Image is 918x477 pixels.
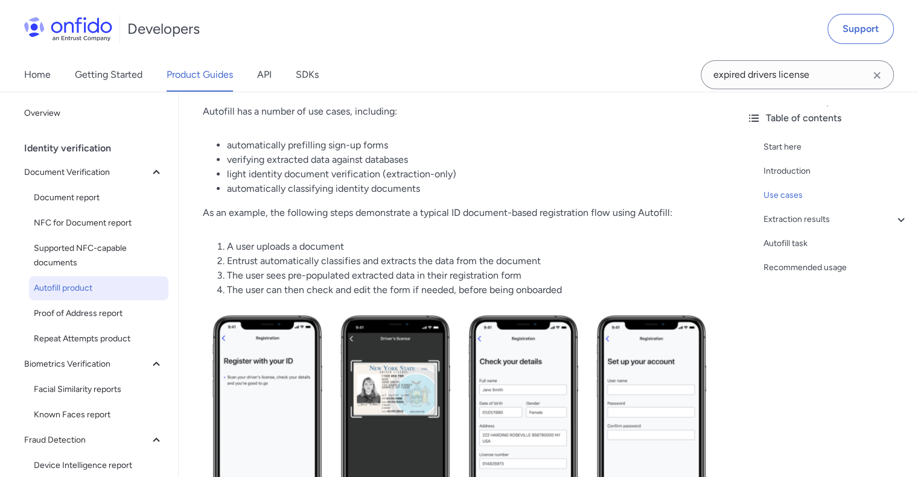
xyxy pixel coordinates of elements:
input: Onfido search input field [701,60,894,89]
a: Getting Started [75,58,142,92]
a: Autofill task [763,236,908,251]
li: A user uploads a document [227,239,713,254]
li: light identity document verification (extraction-only) [227,167,713,182]
a: API [257,58,272,92]
svg: Clear search field button [870,68,884,83]
span: Known Faces report [34,408,164,422]
button: Document Verification [19,160,168,185]
span: Facial Similarity reports [34,382,164,397]
span: Fraud Detection [24,433,149,447]
li: The user can then check and edit the form if needed, before being onboarded [227,283,713,297]
span: Proof of Address report [34,306,164,321]
a: Repeat Attempts product [29,327,168,351]
li: Entrust automatically classifies and extracts the data from the document [227,254,713,268]
a: Document report [29,186,168,210]
span: NFC for Document report [34,216,164,230]
button: Biometrics Verification [19,352,168,376]
a: Proof of Address report [29,302,168,326]
a: Introduction [763,164,908,178]
img: Onfido Logo [24,17,112,41]
li: verifying extracted data against databases [227,153,713,167]
span: Overview [24,106,164,121]
a: Home [24,58,51,92]
span: Supported NFC-capable documents [34,241,164,270]
span: Autofill product [34,281,164,295]
a: NFC for Document report [29,211,168,235]
span: Biometrics Verification [24,357,149,371]
a: Product Guides [167,58,233,92]
a: Autofill product [29,276,168,300]
a: Extraction results [763,212,908,227]
a: Recommended usage [763,261,908,275]
span: Document Verification [24,165,149,180]
span: Document report [34,191,164,205]
span: Device Intelligence report [34,458,164,473]
li: automatically prefilling sign-up forms [227,138,713,153]
a: Start here [763,140,908,154]
h1: Developers [127,19,200,39]
span: Repeat Attempts product [34,332,164,346]
a: Overview [19,101,168,125]
a: SDKs [296,58,319,92]
p: As an example, the following steps demonstrate a typical ID document-based registration flow usin... [203,206,713,220]
div: Identity verification [24,136,173,160]
a: Facial Similarity reports [29,377,168,402]
button: Fraud Detection [19,428,168,452]
p: Autofill has a number of use cases, including: [203,104,713,119]
div: Table of contents [747,111,908,125]
a: Known Faces report [29,403,168,427]
li: The user sees pre-populated extracted data in their registration form [227,268,713,283]
a: Supported NFC-capable documents [29,236,168,275]
li: automatically classifying identity documents [227,182,713,196]
a: Support [827,14,894,44]
a: Use cases [763,188,908,203]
